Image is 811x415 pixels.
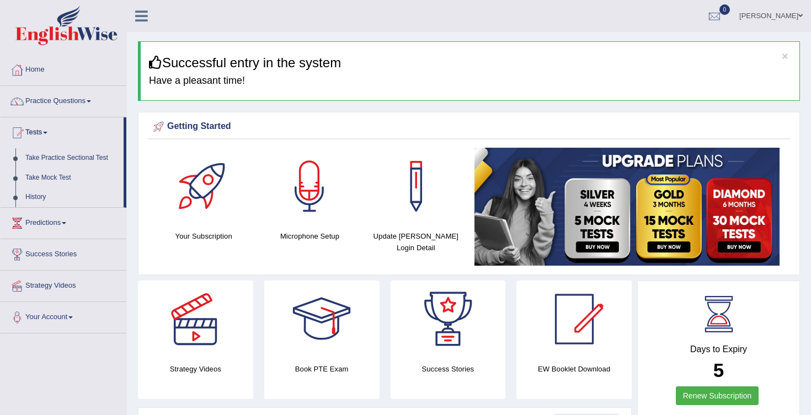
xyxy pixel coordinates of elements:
h4: EW Booklet Download [516,363,632,375]
h4: Update [PERSON_NAME] Login Detail [369,230,463,254]
h4: Have a pleasant time! [149,76,791,87]
div: Getting Started [151,118,787,135]
a: Success Stories [1,239,126,267]
a: Home [1,55,126,82]
a: Predictions [1,208,126,235]
img: small5.jpg [474,148,780,266]
h4: Success Stories [391,363,506,375]
a: Tests [1,117,124,145]
h4: Strategy Videos [138,363,253,375]
h4: Your Subscription [156,230,251,242]
a: Your Account [1,302,126,330]
a: Practice Questions [1,86,126,114]
a: Take Mock Test [20,168,124,188]
button: × [782,50,788,62]
a: Renew Subscription [676,386,759,405]
a: Take Practice Sectional Test [20,148,124,168]
h4: Microphone Setup [262,230,357,242]
h4: Days to Expiry [650,344,787,354]
b: 5 [713,359,724,381]
h4: Book PTE Exam [264,363,380,375]
span: 0 [719,4,730,15]
a: History [20,187,124,207]
h3: Successful entry in the system [149,56,791,70]
a: Strategy Videos [1,271,126,298]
